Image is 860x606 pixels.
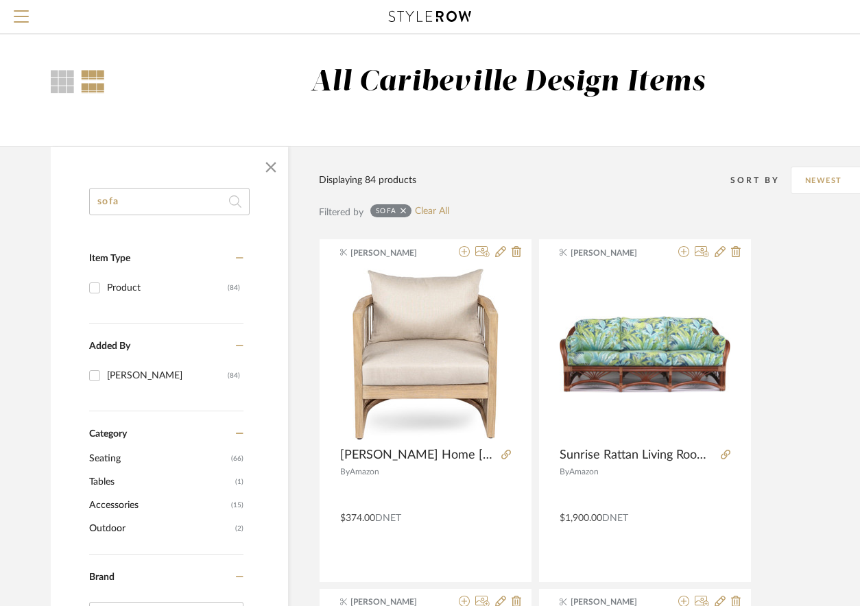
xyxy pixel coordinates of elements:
span: Amazon [350,468,379,476]
span: [PERSON_NAME] [350,247,437,259]
span: Category [89,428,127,440]
div: (84) [228,365,240,387]
span: (2) [235,518,243,540]
input: Search within 84 results [89,188,250,215]
span: DNET [602,513,628,523]
span: (66) [231,448,243,470]
div: [PERSON_NAME] [107,365,228,387]
span: $1,900.00 [560,513,602,523]
span: Added By [89,341,130,351]
div: 0 [340,269,511,440]
span: Seating [89,447,228,470]
span: By [560,468,569,476]
a: Clear All [415,206,449,217]
div: Displaying 84 products [319,173,416,188]
span: (15) [231,494,243,516]
span: Brand [89,572,115,582]
span: [PERSON_NAME] Home [PERSON_NAME] Acacia Wood Outdoor Club Chair, Patio Accent Chair with Removabl... [340,448,496,463]
span: Item Type [89,254,130,263]
span: Accessories [89,494,228,517]
span: DNET [375,513,401,523]
span: Outdoor [89,517,232,540]
span: Sunrise Rattan Living Room Furniture Sofa Couch (#1690AW-BP) [560,448,715,463]
span: Tables [89,470,232,494]
div: Sort By [730,173,791,187]
span: Amazon [569,468,599,476]
button: Close [257,154,285,181]
div: All Caribeville Design Items [311,65,705,100]
div: sofa [376,206,397,215]
img: Sunrise Rattan Living Room Furniture Sofa Couch (#1690AW-BP) [560,316,730,393]
div: 0 [560,269,730,440]
div: Product [107,277,228,299]
span: [PERSON_NAME] [571,247,657,259]
span: $374.00 [340,513,375,523]
img: Christopher Knight Home Faine Acacia Wood Outdoor Club Chair, Patio Accent Chair with Removable C... [353,269,499,440]
span: By [340,468,350,476]
span: (1) [235,471,243,493]
div: (84) [228,277,240,299]
div: Filtered by [319,205,363,220]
